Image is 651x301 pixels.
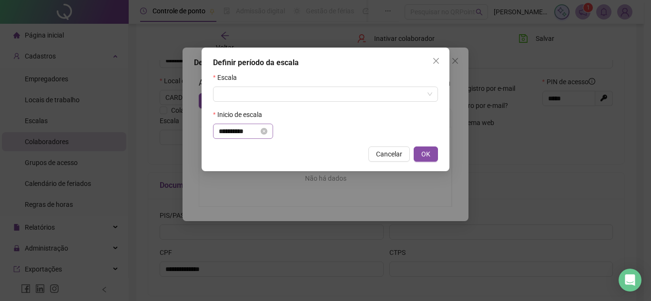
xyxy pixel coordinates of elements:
[213,72,243,83] label: Escala
[414,146,438,162] button: OK
[213,109,268,120] label: Inicio de escala
[376,149,402,159] span: Cancelar
[261,128,267,135] span: close-circle
[428,53,444,68] button: Close
[368,146,410,162] button: Cancelar
[432,57,440,65] span: close
[421,149,430,159] span: OK
[619,269,641,291] div: Open Intercom Messenger
[213,57,438,68] div: Definir período da escala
